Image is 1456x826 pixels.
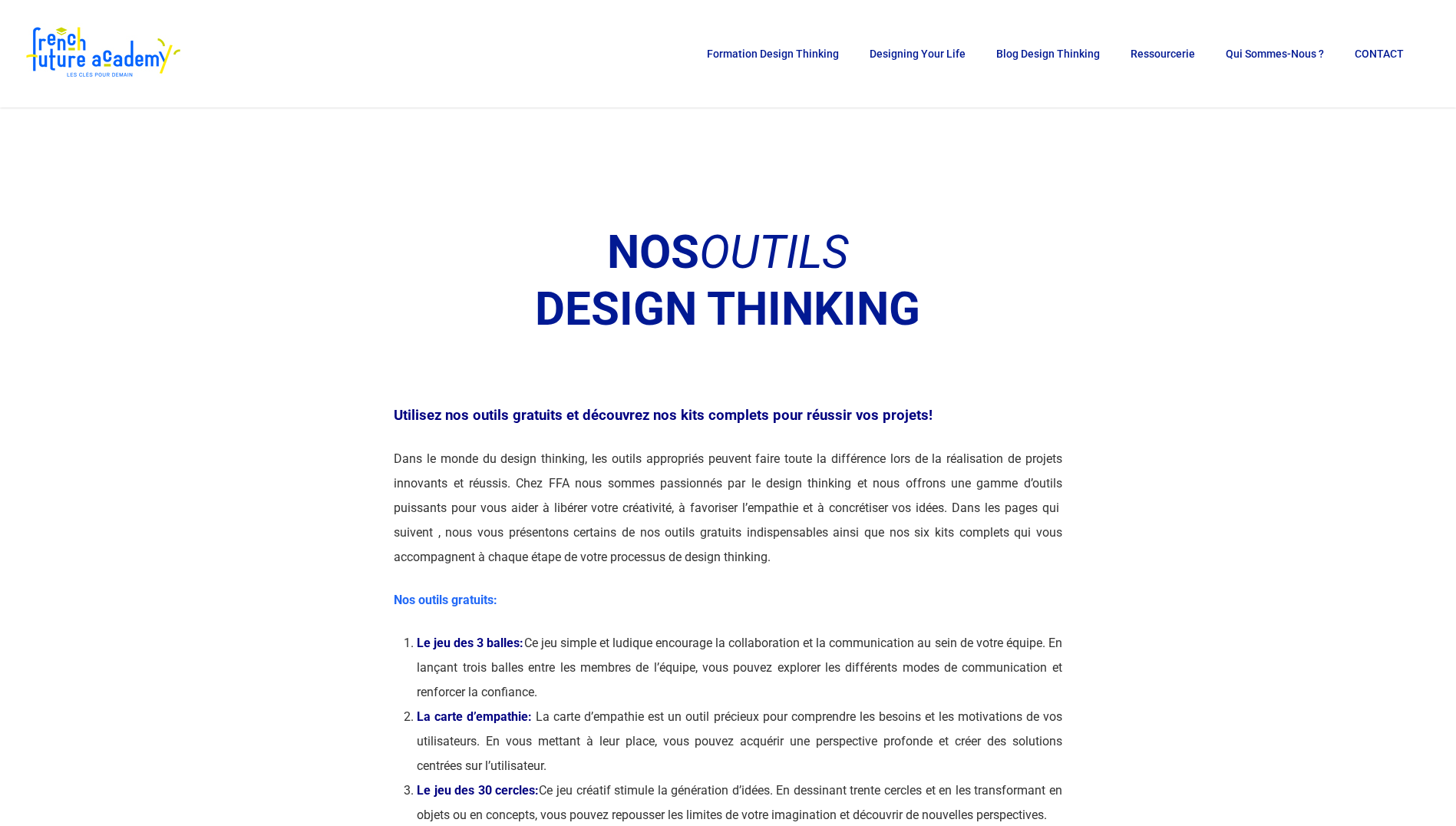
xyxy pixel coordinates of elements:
[1218,48,1332,59] a: Qui sommes-nous ?
[1131,48,1195,60] span: Ressourcerie
[417,783,539,798] span: Le jeu des 30 cercles:
[394,224,1061,338] h1: NOS DESIGN THINKING
[996,48,1100,60] span: Blog Design Thinking
[417,631,1062,705] li: Ce jeu simple et ludique encourage la collaboration et la communication au sein de votre équipe. ...
[989,48,1108,59] a: Blog Design Thinking
[417,636,523,650] strong: Le jeu des 3 balles:
[394,447,1062,588] p: Dans le monde du design thinking, les outils appropriés peuvent faire toute la différence lors de...
[699,225,849,279] em: OUTILS
[699,48,847,59] a: Formation Design Thinking
[1347,48,1411,59] a: CONTACT
[417,705,1062,778] li: La carte d’empathie est un outil précieux pour comprendre les besoins et les motivations de vos u...
[417,709,532,724] strong: La carte d’empathie:
[394,407,933,424] span: Utilisez nos outils gratuits et découvrez nos kits complets pour réussir vos projets!
[21,23,183,84] img: French Future Academy
[862,48,973,59] a: Designing Your Life
[1123,48,1203,59] a: Ressourcerie
[1226,48,1324,60] span: Qui sommes-nous ?
[870,48,966,60] span: Designing Your Life
[394,593,497,607] a: Nos outils gratuits:
[1355,48,1404,60] span: CONTACT
[707,48,839,60] span: Formation Design Thinking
